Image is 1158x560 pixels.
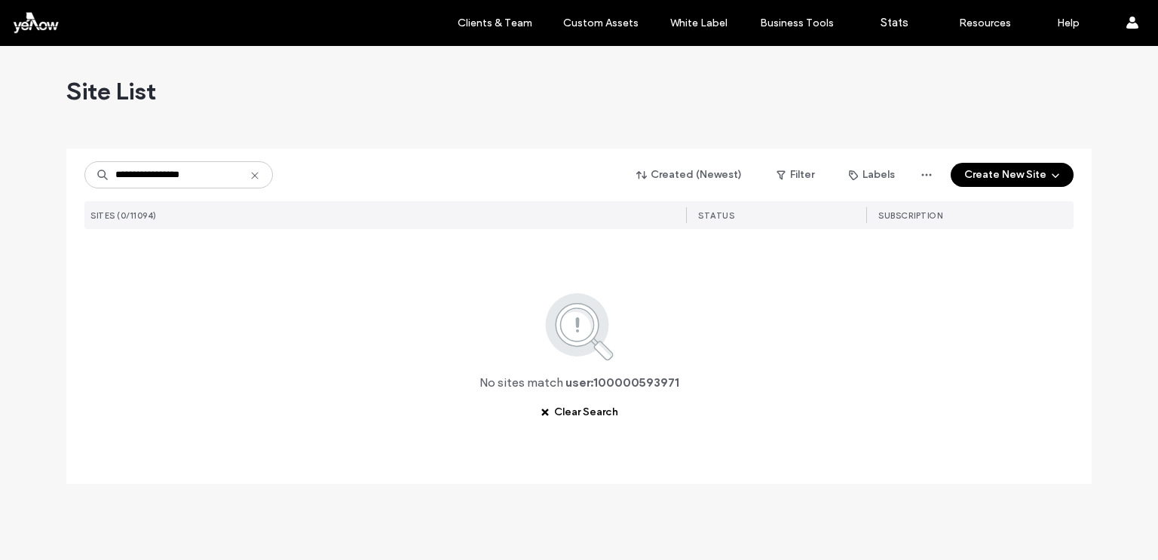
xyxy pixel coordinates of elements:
[951,163,1074,187] button: Create New Site
[90,210,157,221] span: SITES (0/11094)
[1057,17,1080,29] label: Help
[479,375,563,391] span: No sites match
[458,17,532,29] label: Clients & Team
[527,400,632,424] button: Clear Search
[698,210,734,221] span: STATUS
[384,16,410,29] label: Sites
[760,17,834,29] label: Business Tools
[878,210,942,221] span: SUBSCRIPTION
[565,375,679,391] span: user:100000593971
[623,163,755,187] button: Created (Newest)
[959,17,1011,29] label: Resources
[563,17,639,29] label: Custom Assets
[34,11,65,24] span: Help
[881,16,908,29] label: Stats
[835,163,908,187] button: Labels
[525,290,634,363] img: search.svg
[670,17,728,29] label: White Label
[761,163,829,187] button: Filter
[66,76,156,106] span: Site List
